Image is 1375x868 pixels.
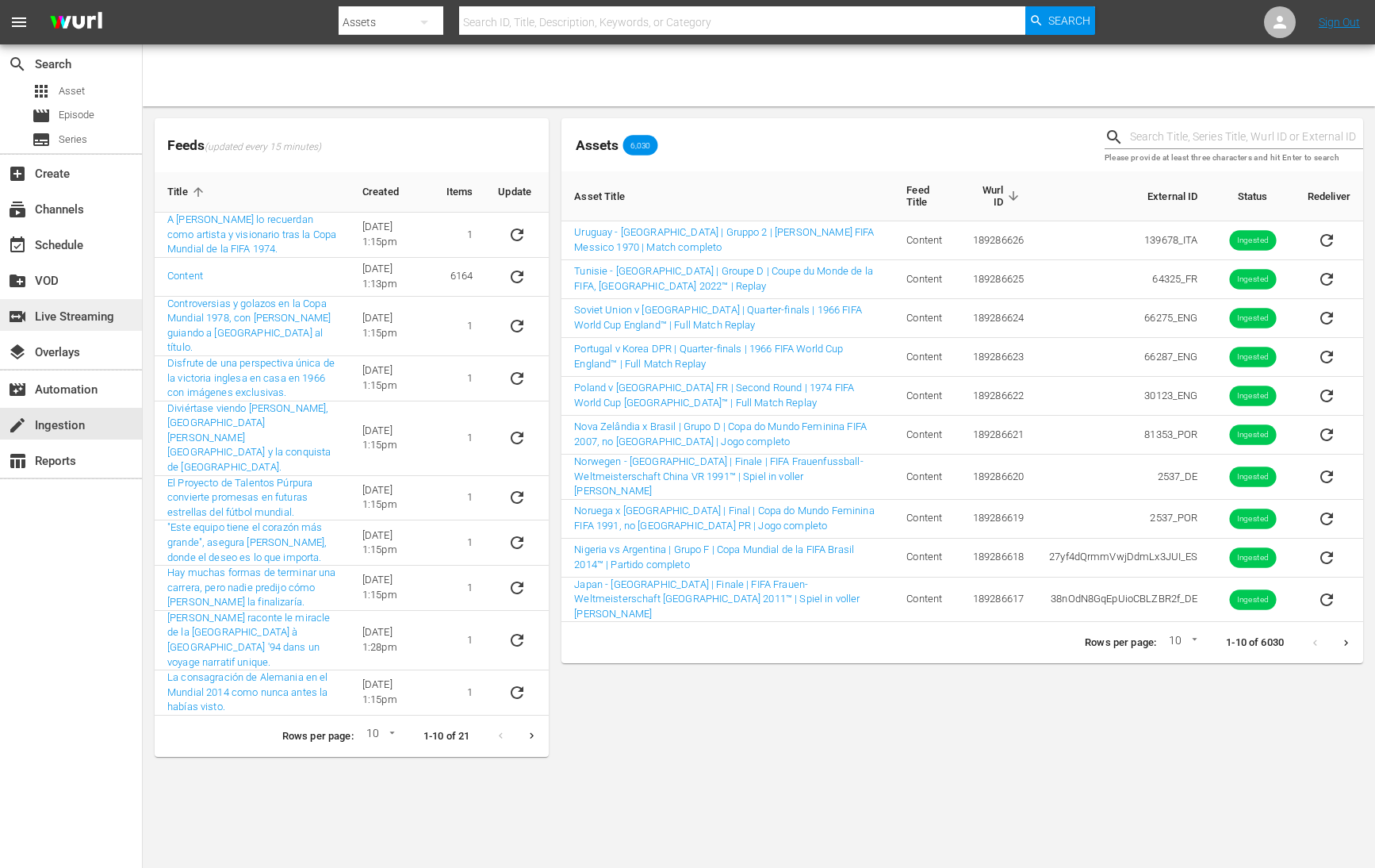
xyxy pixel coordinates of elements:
a: [PERSON_NAME] raconte le miracle de la [GEOGRAPHIC_DATA] à [GEOGRAPHIC_DATA] '94 dans un voyage n... [167,612,330,668]
span: Ingested [1229,351,1276,363]
td: Content [894,578,959,623]
td: [DATE] 1:15pm [350,520,434,566]
th: Status [1211,171,1295,221]
span: Feeds [155,133,549,159]
td: 1 [434,670,486,716]
td: Content [894,377,959,416]
span: Asset [59,83,85,99]
td: 30123_ENG [1036,377,1210,416]
a: Diviértase viendo [PERSON_NAME], [GEOGRAPHIC_DATA][PERSON_NAME][GEOGRAPHIC_DATA] y la conquista d... [167,402,331,473]
td: Content [894,455,959,500]
td: 1 [434,356,486,401]
div: 10 [1162,632,1201,655]
a: Norwegen - [GEOGRAPHIC_DATA] | Finale | FIFA Frauenfussball-Weltmeisterschaft China VR 1991™ | Sp... [574,455,863,497]
a: Soviet Union v [GEOGRAPHIC_DATA] | Quarter-finals | 1966 FIFA World Cup England™ | Full Match Replay [574,304,862,331]
td: Content [894,416,959,455]
th: Update [485,172,549,213]
td: 1 [434,520,486,566]
a: Uruguay - [GEOGRAPHIC_DATA] | Gruppo 2 | [PERSON_NAME] FIFA Messico 1970 | Match completo [574,226,874,253]
td: 2537_DE [1036,455,1210,500]
td: Content [894,338,959,377]
td: Content [894,299,959,338]
a: Nova Zelândia x Brasil | Grupo D | Copa do Mundo Feminina FIFA 2007, no [GEOGRAPHIC_DATA] | Jogo ... [574,421,867,447]
td: Content [894,500,959,539]
td: [DATE] 1:15pm [350,566,434,611]
td: [DATE] 1:15pm [350,476,434,521]
td: Content [894,221,959,260]
td: 1 [434,297,486,356]
p: 1-10 of 6030 [1226,636,1284,651]
button: Next page [516,720,547,751]
button: Search [1025,6,1095,35]
span: Wurl ID [971,184,1024,208]
span: Ingested [1229,390,1276,402]
span: Ingested [1229,274,1276,286]
span: Series [59,132,87,148]
span: Assets [576,137,619,153]
span: Overlays [8,343,27,362]
a: Hay muchas formas de terminar una carrera, pero nadie predijo cómo [PERSON_NAME] la finalizaría. [167,567,336,608]
a: Disfrute de una perspectiva única de la victoria inglesa en casa en 1966 con imágenes exclusivas. [167,357,335,398]
span: Asset [32,82,51,101]
span: Ingested [1229,470,1276,482]
a: El Proyecto de Talentos Púrpura convierte promesas en futuras estrellas del fútbol mundial. [167,477,312,518]
td: [DATE] 1:28pm [350,611,434,670]
a: Poland v [GEOGRAPHIC_DATA] FR | Second Round | 1974 FIFA World Cup [GEOGRAPHIC_DATA]™ | Full Matc... [574,382,854,409]
a: Tunisie - [GEOGRAPHIC_DATA] | Groupe D | Coupe du Monde de la FIFA, [GEOGRAPHIC_DATA] 2022™ | Replay [574,265,873,292]
a: Portugal v Korea DPR | Quarter-finals | 1966 FIFA World Cup England™ | Full Match Replay [574,343,843,370]
td: 189286619 [959,500,1036,539]
a: Controversias y golazos en la Copa Mundial 1978, con [PERSON_NAME] guiando a [GEOGRAPHIC_DATA] al... [167,298,331,354]
span: Ingested [1229,593,1276,605]
span: Schedule [8,236,27,255]
td: 1 [434,401,486,476]
span: (updated every 15 minutes) [205,141,321,154]
span: 6,030 [622,140,657,150]
td: 139678_ITA [1036,221,1210,260]
td: 6164 [434,258,486,297]
th: Items [434,172,486,213]
span: Channels [8,200,27,219]
td: 1 [434,611,486,670]
table: sticky table [155,172,549,716]
span: Reports [8,451,27,470]
td: [DATE] 1:15pm [350,401,434,476]
td: [DATE] 1:13pm [350,258,434,297]
td: 64325_FR [1036,260,1210,299]
p: Rows per page: [1085,636,1156,651]
p: Please provide at least three characters and hit Enter to search [1105,152,1363,165]
th: External ID [1036,171,1210,221]
td: 1 [434,566,486,611]
span: Ingested [1229,551,1276,563]
td: Content [894,539,959,578]
td: 27yf4dQrmmVwjDdmLx3JUI_ES [1036,539,1210,578]
td: [DATE] 1:15pm [350,297,434,356]
span: Ingested [1229,513,1276,524]
span: Title [167,185,209,199]
td: 66275_ENG [1036,299,1210,338]
a: A [PERSON_NAME] lo recuerdan como artista y visionario tras la Copa Mundial de la FIFA 1974. [167,213,336,255]
span: Ingested [1229,429,1276,441]
span: Episode [59,107,94,123]
span: Created [362,185,419,199]
a: La consagración de Alemania en el Mundial 2014 como nunca antes la habías visto. [167,671,328,712]
span: Ingested [1229,313,1276,325]
td: 189286617 [959,578,1036,623]
td: [DATE] 1:15pm [350,213,434,258]
p: Rows per page: [282,729,354,744]
td: 189286622 [959,377,1036,416]
span: Live Streaming [8,307,27,326]
th: Feed Title [894,171,959,221]
td: 1 [434,476,486,521]
input: Search Title, Series Title, Wurl ID or External ID [1130,125,1363,149]
span: Search [1048,6,1090,35]
td: Content [894,260,959,299]
span: Ingestion [8,416,27,435]
button: Next page [1331,628,1362,659]
a: Nigeria vs Argentina | Grupo F | Copa Mundial de la FIFA Brasil 2014™ | Partido completo [574,543,854,570]
a: "Este equipo tiene el corazón más grande", asegura [PERSON_NAME], donde el deseo es lo que importa. [167,521,327,563]
th: Redeliver [1295,171,1363,221]
td: 189286625 [959,260,1036,299]
span: Automation [8,380,27,399]
td: 189286621 [959,416,1036,455]
a: Content [167,270,203,282]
